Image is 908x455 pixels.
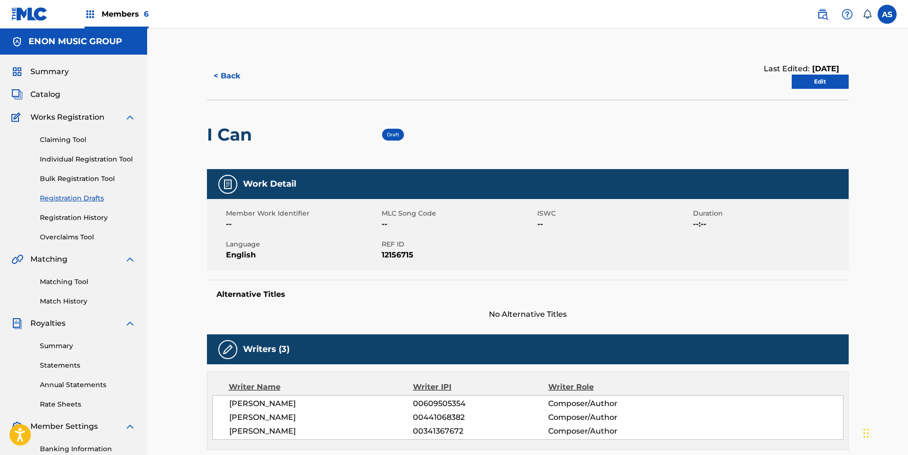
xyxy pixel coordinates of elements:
[413,381,548,393] div: Writer IPI
[11,112,24,123] img: Works Registration
[11,66,69,77] a: SummarySummary
[40,213,136,223] a: Registration History
[226,249,379,261] span: English
[693,209,846,218] span: Duration
[792,75,849,89] a: Edit
[207,309,849,320] span: No Alternative Titles
[229,398,413,409] span: [PERSON_NAME]
[817,9,828,20] img: search
[387,132,399,138] span: Draft
[11,421,23,432] img: Member Settings
[881,303,908,379] iframe: Resource Center
[11,36,23,47] img: Accounts
[102,9,149,19] span: Members
[11,66,23,77] img: Summary
[764,63,839,75] div: Last Edited:
[222,344,234,355] img: Writers
[413,398,548,409] span: 00609505354
[862,9,872,19] div: Notifications
[863,419,869,447] div: Drag
[30,318,66,329] span: Royalties
[30,89,60,100] span: Catalog
[30,254,67,265] span: Matching
[382,218,535,230] span: --
[222,179,234,190] img: Work Detail
[548,381,671,393] div: Writer Role
[11,89,60,100] a: CatalogCatalog
[229,412,413,423] span: [PERSON_NAME]
[861,409,908,455] iframe: Chat Widget
[382,249,535,261] span: 12156715
[40,135,136,145] a: Claiming Tool
[413,426,548,437] span: 00341367672
[40,174,136,184] a: Bulk Registration Tool
[226,239,379,249] span: Language
[226,218,379,230] span: --
[537,218,691,230] span: --
[11,89,23,100] img: Catalog
[30,112,104,123] span: Works Registration
[229,381,413,393] div: Writer Name
[243,179,296,190] h5: Work Detail
[124,421,136,432] img: expand
[207,124,257,145] h2: I Can
[216,290,839,299] h5: Alternative Titles
[40,232,136,242] a: Overclaims Tool
[124,112,136,123] img: expand
[124,318,136,329] img: expand
[537,209,691,218] span: ISWC
[226,209,379,218] span: Member Work Identifier
[30,66,69,77] span: Summary
[382,209,535,218] span: MLC Song Code
[810,64,839,73] span: [DATE]
[11,318,23,329] img: Royalties
[40,399,136,409] a: Rate Sheets
[28,36,122,47] h5: ENON MUSIC GROUP
[84,9,96,20] img: Top Rightsholders
[207,64,264,88] button: < Back
[144,9,149,19] span: 6
[693,218,846,230] span: --:--
[40,444,136,454] a: Banking Information
[842,9,853,20] img: help
[11,254,23,265] img: Matching
[40,193,136,203] a: Registration Drafts
[838,5,857,24] div: Help
[40,296,136,306] a: Match History
[40,360,136,370] a: Statements
[413,412,548,423] span: 00441068382
[124,254,136,265] img: expand
[40,154,136,164] a: Individual Registration Tool
[11,7,48,21] img: MLC Logo
[40,380,136,390] a: Annual Statements
[548,412,671,423] span: Composer/Author
[40,341,136,351] a: Summary
[243,344,290,355] h5: Writers (3)
[548,398,671,409] span: Composer/Author
[813,5,832,24] a: Public Search
[382,239,535,249] span: REF ID
[548,426,671,437] span: Composer/Author
[30,421,98,432] span: Member Settings
[878,5,897,24] div: User Menu
[40,277,136,287] a: Matching Tool
[229,426,413,437] span: [PERSON_NAME]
